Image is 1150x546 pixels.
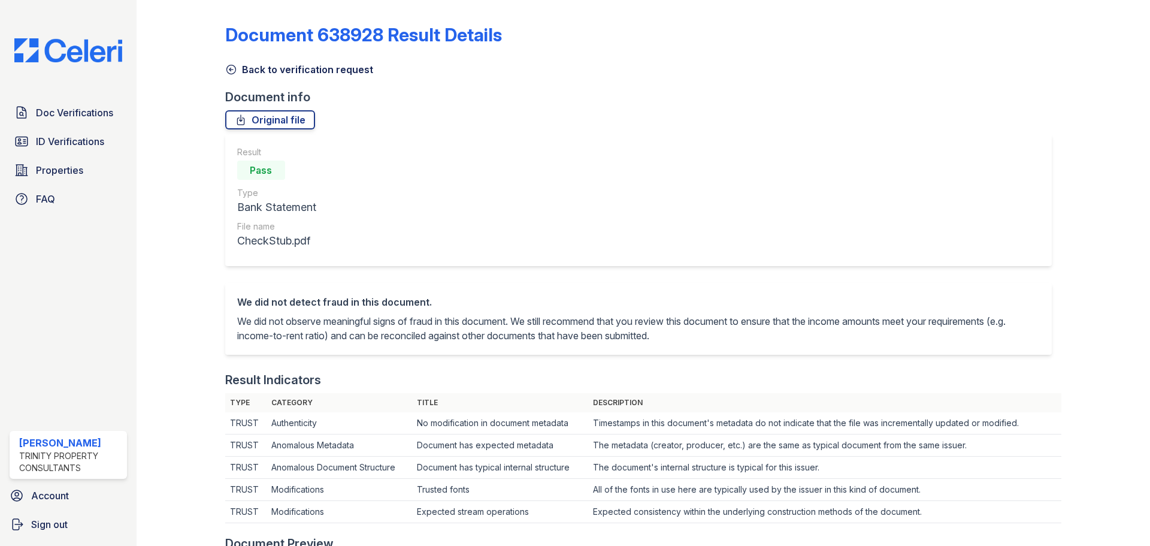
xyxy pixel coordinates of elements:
[237,233,316,249] div: CheckStub.pdf
[237,295,1040,309] div: We did not detect fraud in this document.
[588,435,1061,457] td: The metadata (creator, producer, etc.) are the same as typical document from the same issuer.
[10,158,127,182] a: Properties
[237,314,1040,343] p: We did not observe meaningful signs of fraud in this document. We still recommend that you review...
[225,24,502,46] a: Document 638928 Result Details
[36,134,104,149] span: ID Verifications
[31,488,69,503] span: Account
[10,101,127,125] a: Doc Verifications
[267,393,411,412] th: Category
[36,163,83,177] span: Properties
[412,412,588,435] td: No modification in document metadata
[5,512,132,536] a: Sign out
[588,393,1061,412] th: Description
[225,457,267,479] td: TRUST
[237,187,316,199] div: Type
[237,199,316,216] div: Bank Statement
[267,479,411,501] td: Modifications
[225,393,267,412] th: Type
[237,146,316,158] div: Result
[10,187,127,211] a: FAQ
[225,501,267,523] td: TRUST
[588,501,1061,523] td: Expected consistency within the underlying construction methods of the document.
[412,457,588,479] td: Document has typical internal structure
[225,89,1061,105] div: Document info
[225,412,267,435] td: TRUST
[237,161,285,180] div: Pass
[267,457,411,479] td: Anomalous Document Structure
[267,435,411,457] td: Anomalous Metadata
[412,393,588,412] th: Title
[36,192,55,206] span: FAQ
[10,129,127,153] a: ID Verifications
[412,435,588,457] td: Document has expected metadata
[267,501,411,523] td: Modifications
[237,221,316,233] div: File name
[267,412,411,435] td: Authenticity
[19,450,122,474] div: Trinity Property Consultants
[225,372,321,388] div: Result Indicators
[19,436,122,450] div: [PERSON_NAME]
[225,479,267,501] td: TRUST
[225,110,315,129] a: Original file
[412,501,588,523] td: Expected stream operations
[588,412,1061,435] td: Timestamps in this document's metadata do not indicate that the file was incrementally updated or...
[225,62,373,77] a: Back to verification request
[225,435,267,457] td: TRUST
[588,479,1061,501] td: All of the fonts in use here are typically used by the issuer in this kind of document.
[412,479,588,501] td: Trusted fonts
[31,517,68,532] span: Sign out
[5,38,132,62] img: CE_Logo_Blue-a8612792a0a2168367f1c8372b55b34899dd931a85d93a1a3d3e32e68fde9ad4.png
[36,105,113,120] span: Doc Verifications
[5,484,132,508] a: Account
[588,457,1061,479] td: The document's internal structure is typical for this issuer.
